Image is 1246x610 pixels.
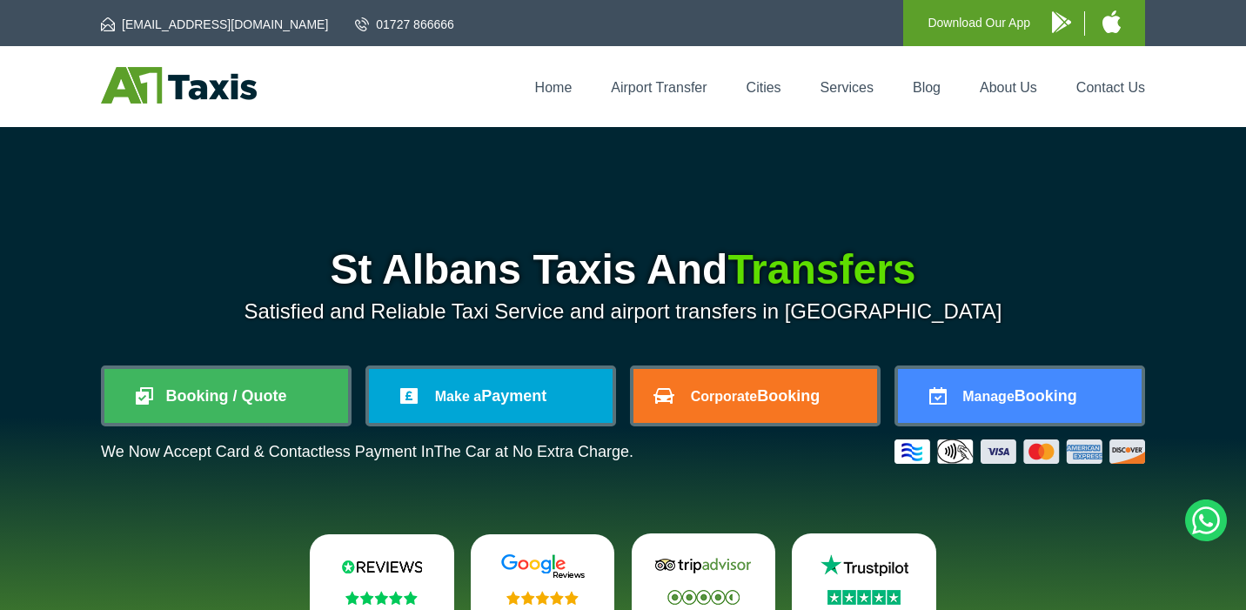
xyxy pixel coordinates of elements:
span: Manage [962,389,1015,404]
img: A1 Taxis St Albans LTD [101,67,257,104]
img: Reviews.io [330,553,434,580]
img: Stars [345,591,418,605]
a: Booking / Quote [104,369,348,423]
p: Download Our App [928,12,1030,34]
h1: St Albans Taxis And [101,249,1145,291]
img: Tripadvisor [651,553,755,579]
p: We Now Accept Card & Contactless Payment In [101,443,633,461]
a: Home [535,80,573,95]
a: Airport Transfer [611,80,707,95]
p: Satisfied and Reliable Taxi Service and airport transfers in [GEOGRAPHIC_DATA] [101,299,1145,324]
img: Google [491,553,595,580]
img: Stars [827,590,901,605]
a: Cities [747,80,781,95]
img: Stars [506,591,579,605]
img: Credit And Debit Cards [894,439,1145,464]
a: 01727 866666 [355,16,454,33]
a: [EMAIL_ADDRESS][DOMAIN_NAME] [101,16,328,33]
img: Trustpilot [812,553,916,579]
img: A1 Taxis iPhone App [1102,10,1121,33]
a: CorporateBooking [633,369,877,423]
a: About Us [980,80,1037,95]
span: Transfers [727,246,915,292]
a: Contact Us [1076,80,1145,95]
a: Make aPayment [369,369,613,423]
img: A1 Taxis Android App [1052,11,1071,33]
span: Corporate [691,389,757,404]
a: ManageBooking [898,369,1142,423]
a: Blog [913,80,941,95]
span: Make a [435,389,481,404]
a: Services [821,80,874,95]
span: The Car at No Extra Charge. [434,443,633,460]
img: Stars [667,590,740,605]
